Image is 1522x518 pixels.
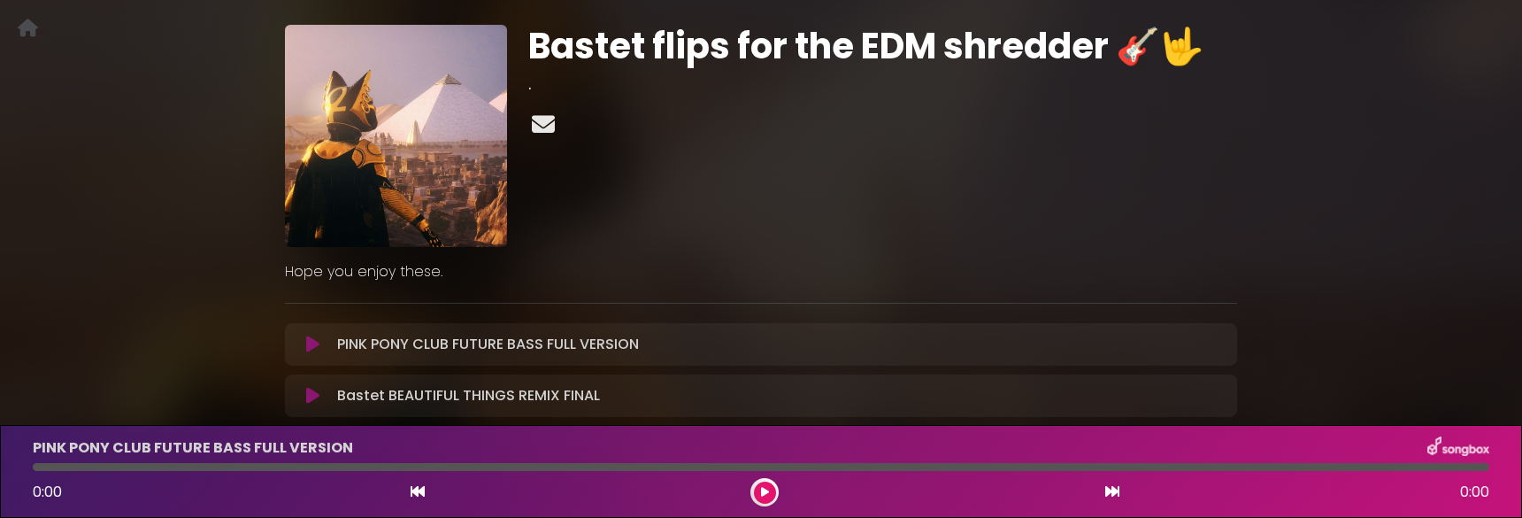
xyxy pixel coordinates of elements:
[528,74,1237,94] h3: .
[528,25,1237,67] h1: Bastet flips for the EDM shredder 🎸🤟
[33,482,62,502] span: 0:00
[33,437,353,459] p: PINK PONY CLUB FUTURE BASS FULL VERSION
[285,25,507,247] img: xiYkNBavT4eEF1qMlZcR
[337,334,639,355] p: PINK PONY CLUB FUTURE BASS FULL VERSION
[337,385,600,406] p: Bastet BEAUTIFUL THINGS REMIX FINAL
[1427,437,1489,460] img: songbox-logo-white.png
[285,261,1237,282] p: Hope you enjoy these.
[1460,482,1489,503] span: 0:00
